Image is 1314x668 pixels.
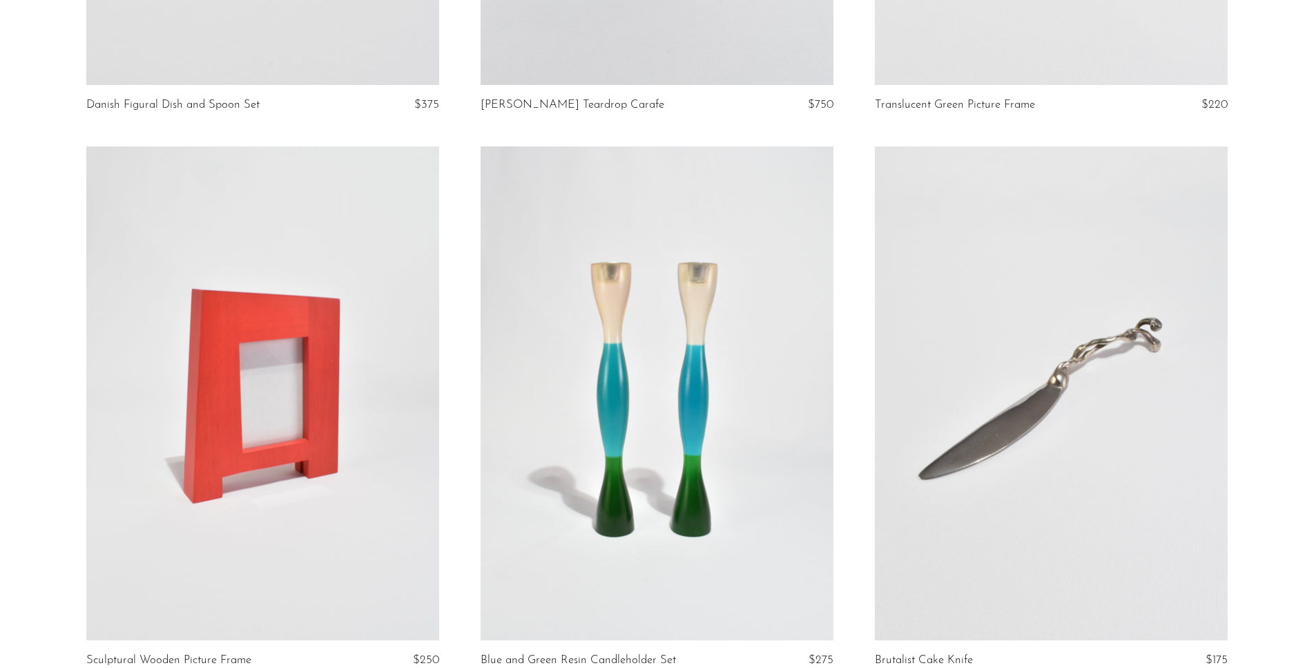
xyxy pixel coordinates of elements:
a: [PERSON_NAME] Teardrop Carafe [481,99,664,111]
span: $375 [414,99,439,111]
a: Blue and Green Resin Candleholder Set [481,654,676,667]
span: $275 [809,654,833,666]
a: Brutalist Cake Knife [875,654,973,667]
span: $220 [1201,99,1228,111]
span: $250 [413,654,439,666]
a: Translucent Green Picture Frame [875,99,1035,111]
span: $175 [1206,654,1228,666]
span: $750 [808,99,833,111]
a: Danish Figural Dish and Spoon Set [86,99,260,111]
a: Sculptural Wooden Picture Frame [86,654,251,667]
